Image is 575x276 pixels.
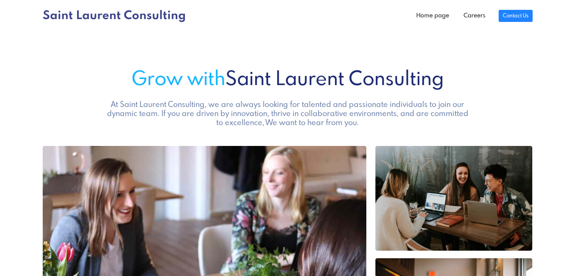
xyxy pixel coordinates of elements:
a: Careers [456,8,493,23]
span: Grow with [132,70,225,90]
a: Contact Us [499,10,532,22]
h5: At Saint Laurent Consulting, we are always looking for talented and passionate individuals to joi... [104,101,471,128]
h1: Saint Laurent Consulting [43,68,533,91]
a: Home page [409,8,456,23]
